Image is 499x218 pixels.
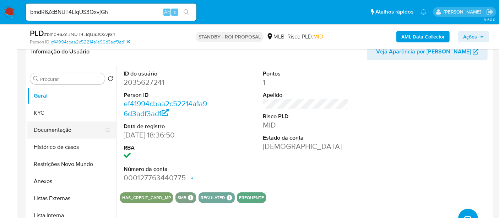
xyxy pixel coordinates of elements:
button: Veja Aparência por [PERSON_NAME] [367,43,488,60]
input: Procurar [40,76,102,82]
dd: MID [263,120,349,130]
p: erico.trevizan@mercadopago.com.br [444,9,484,15]
button: Geral [27,87,116,104]
a: ef41994cbaa2c52214a1a96d3adf3ad1 [124,98,207,119]
dd: 2035627241 [124,77,210,87]
button: KYC [27,104,116,121]
dt: Apelido [263,91,349,99]
button: search-icon [179,7,194,17]
button: Procurar [33,76,39,82]
span: s [174,9,176,15]
dd: [DEMOGRAPHIC_DATA] [263,141,349,151]
a: Notificações [421,9,427,15]
dd: 000127763440775 [124,173,210,183]
dd: [DATE] 18:36:50 [124,130,210,140]
button: Histórico de casos [27,139,116,156]
b: Person ID [30,39,49,45]
span: Veja Aparência por [PERSON_NAME] [376,43,471,60]
dt: Person ID [124,91,210,99]
dt: Data de registro [124,123,210,130]
button: AML Data Collector [396,31,450,42]
button: Documentação [27,121,110,139]
span: Atalhos rápidos [375,8,413,16]
button: Ações [458,31,489,42]
div: MLB [266,33,284,41]
button: Listas Externas [27,190,116,207]
dt: Risco PLD [263,113,349,120]
a: Sair [486,8,494,16]
button: Retornar ao pedido padrão [108,76,113,84]
button: Anexos [27,173,116,190]
dd: 1 [263,77,349,87]
span: Risco PLD: [287,33,323,41]
span: 3.160.0 [484,17,495,22]
span: MID [313,32,323,41]
dt: ID do usuário [124,70,210,78]
span: Alt [164,9,170,15]
dt: RBA [124,144,210,152]
b: AML Data Collector [401,31,445,42]
button: Restrições Novo Mundo [27,156,116,173]
b: PLD [30,27,44,39]
dt: Número da conta [124,165,210,173]
dt: Estado da conta [263,134,349,142]
input: Pesquise usuários ou casos... [26,7,196,17]
dt: Pontos [263,70,349,78]
a: ef41994cbaa2c52214a1a96d3adf3ad1 [51,39,130,45]
span: Ações [463,31,477,42]
p: STANDBY - ROI PROPOSAL [196,32,264,42]
span: # bmdR6ZcBNUT4LlqUS3QxvjGh [44,31,115,38]
h1: Informação do Usuário [31,48,90,55]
